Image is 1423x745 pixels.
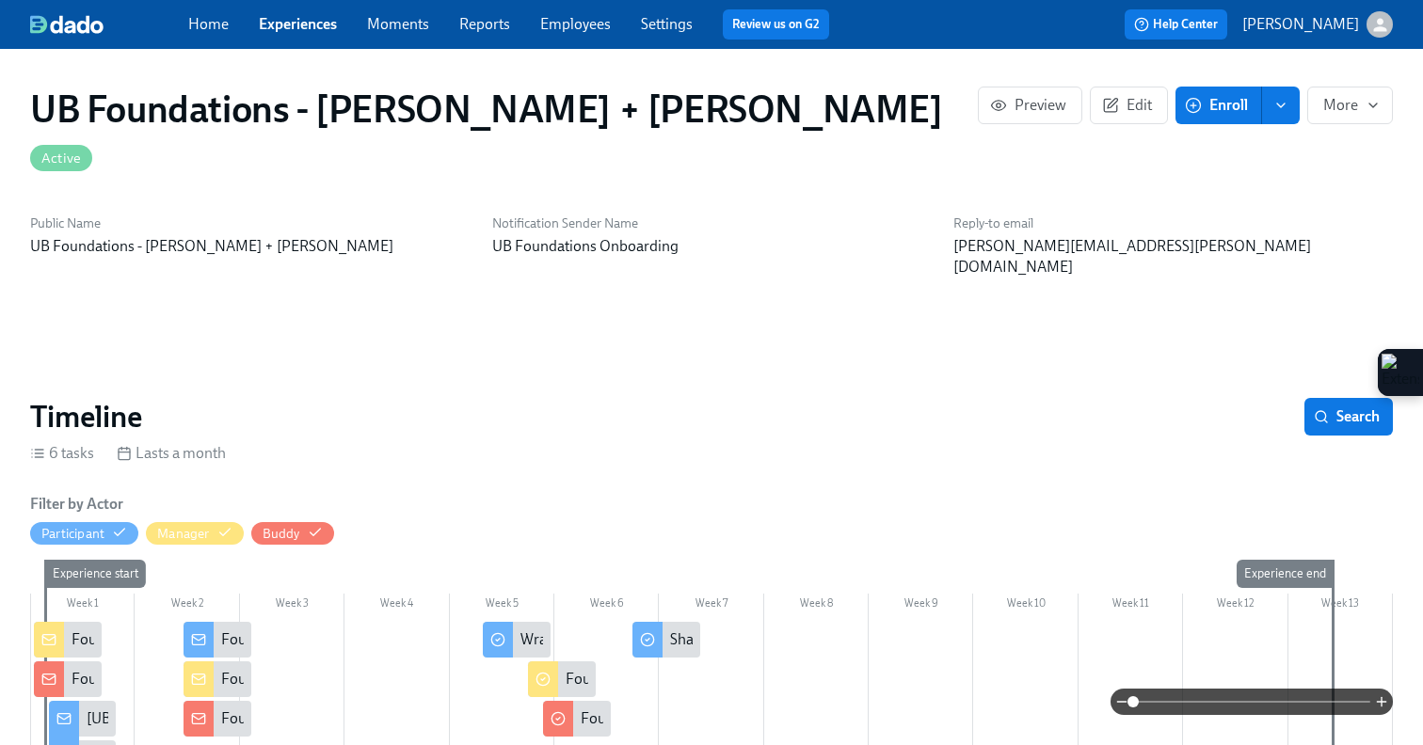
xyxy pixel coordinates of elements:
[540,15,611,33] a: Employees
[543,701,611,737] div: Foundations Week 5 – Final Check-In
[367,15,429,33] a: Moments
[240,594,344,618] div: Week 3
[30,522,138,545] button: Participant
[492,236,932,257] p: UB Foundations Onboarding
[1288,594,1393,618] div: Week 13
[221,629,533,650] div: Foundations - Week 2 Check-In – How’s It Going?
[87,708,596,729] div: [UB Foundations - [PERSON_NAME] + LATAM] A new experience starts [DATE]!
[492,214,932,232] h6: Notification Sender Name
[869,594,973,618] div: Week 9
[732,15,820,34] a: Review us on G2
[1079,594,1183,618] div: Week 11
[528,661,596,697] div: Foundations Week 5 – Wrap-Up + Capstone for [New Hire Name]
[1175,87,1262,124] button: Enroll
[1262,87,1300,124] button: enroll
[30,594,135,618] div: Week 1
[1304,398,1393,436] button: Search
[30,151,92,166] span: Active
[994,96,1066,115] span: Preview
[953,214,1393,232] h6: Reply-to email
[973,594,1078,618] div: Week 10
[30,398,142,436] h2: Timeline
[34,661,102,697] div: Foundations - You’ve Been Selected as a New Hire [PERSON_NAME]!
[953,236,1393,277] p: [PERSON_NAME][EMAIL_ADDRESS][PERSON_NAME][DOMAIN_NAME]
[49,701,117,737] div: [UB Foundations - [PERSON_NAME] + LATAM] A new experience starts [DATE]!
[184,661,251,697] div: Foundations - Week 2 – Onboarding Check-In for [New Hire Name]
[641,15,693,33] a: Settings
[30,15,104,34] img: dado
[117,443,226,464] div: Lasts a month
[1189,96,1248,115] span: Enroll
[221,669,648,690] div: Foundations - Week 2 – Onboarding Check-In for [New Hire Name]
[566,669,982,690] div: Foundations Week 5 – Wrap-Up + Capstone for [New Hire Name]
[1183,594,1287,618] div: Week 12
[1382,354,1419,391] img: Extension Icon
[344,594,449,618] div: Week 4
[157,525,209,543] div: Hide Manager
[30,87,978,177] h1: UB Foundations - [PERSON_NAME] + [PERSON_NAME]
[1237,560,1334,588] div: Experience end
[764,594,869,618] div: Week 8
[45,560,146,588] div: Experience start
[41,525,104,543] div: Hide Participant
[30,15,188,34] a: dado
[1307,87,1393,124] button: More
[30,443,94,464] div: 6 tasks
[632,622,700,658] div: Share Your Feedback on Foundations
[1106,96,1152,115] span: Edit
[1318,407,1380,426] span: Search
[184,622,251,658] div: Foundations - Week 2 Check-In – How’s It Going?
[259,15,337,33] a: Experiences
[188,15,229,33] a: Home
[659,594,763,618] div: Week 7
[670,629,909,650] div: Share Your Feedback on Foundations
[30,236,470,257] p: UB Foundations - [PERSON_NAME] + [PERSON_NAME]
[978,87,1082,124] button: Preview
[184,701,251,737] div: Foundations - Quick Buddy Check-In – Week 2
[72,629,520,650] div: Foundations - Get Ready to Welcome Your New Hire – Action Required
[1323,96,1377,115] span: More
[1242,14,1359,35] p: [PERSON_NAME]
[554,594,659,618] div: Week 6
[1125,9,1227,40] button: Help Center
[1134,15,1218,34] span: Help Center
[221,708,514,729] div: Foundations - Quick Buddy Check-In – Week 2
[450,594,554,618] div: Week 5
[723,9,829,40] button: Review us on G2
[30,214,470,232] h6: Public Name
[581,708,817,729] div: Foundations Week 5 – Final Check-In
[1090,87,1168,124] button: Edit
[72,669,512,690] div: Foundations - You’ve Been Selected as a New Hire [PERSON_NAME]!
[251,522,334,545] button: Buddy
[483,622,551,658] div: Wrapping Up Foundations – Final Week Check-In
[30,494,123,515] h6: Filter by Actor
[263,525,300,543] div: Hide Buddy
[459,15,510,33] a: Reports
[135,594,239,618] div: Week 2
[1242,11,1393,38] button: [PERSON_NAME]
[146,522,243,545] button: Manager
[34,622,102,658] div: Foundations - Get Ready to Welcome Your New Hire – Action Required
[520,629,834,650] div: Wrapping Up Foundations – Final Week Check-In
